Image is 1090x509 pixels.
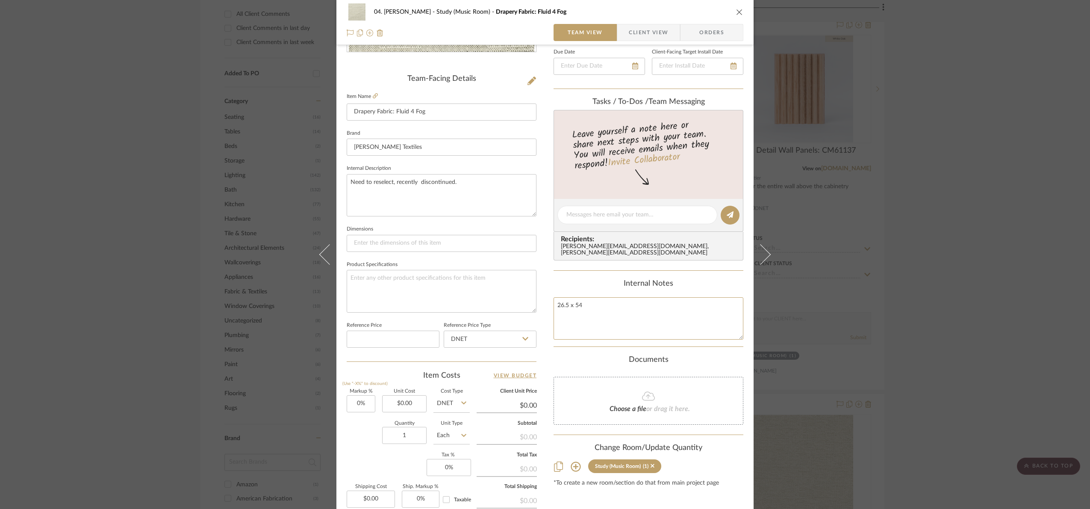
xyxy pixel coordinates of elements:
[374,9,436,15] span: 04. [PERSON_NAME]
[347,263,398,267] label: Product Specifications
[433,389,470,394] label: Cost Type
[554,58,645,75] input: Enter Due Date
[652,58,743,75] input: Enter Install Date
[477,429,537,444] div: $0.00
[347,485,395,489] label: Shipping Cost
[347,389,375,394] label: Markup %
[477,485,537,489] label: Total Shipping
[553,116,745,173] div: Leave yourself a note here or share next steps with your team. You will receive emails when they ...
[444,323,491,328] label: Reference Price Type
[477,453,537,457] label: Total Tax
[494,370,537,381] a: View Budget
[347,323,382,328] label: Reference Price
[347,3,367,21] img: 9b9a48f8-b54c-46ce-ae5d-c63f4698c8bb_48x40.jpg
[347,131,360,136] label: Brand
[347,139,536,156] input: Enter Brand
[454,497,471,502] span: Taxable
[554,355,743,365] div: Documents
[629,24,668,41] span: Client View
[382,389,427,394] label: Unit Cost
[347,93,378,100] label: Item Name
[554,279,743,289] div: Internal Notes
[554,98,743,107] div: team Messaging
[554,444,743,453] div: Change Room/Update Quantity
[433,421,470,426] label: Unit Type
[568,24,603,41] span: Team View
[554,480,743,487] div: *To create a new room/section do that from main project page
[347,235,536,252] input: Enter the dimensions of this item
[347,166,391,171] label: Internal Description
[436,9,496,15] span: Study (Music Room)
[646,405,690,412] span: or drag it here.
[377,30,383,36] img: Remove from project
[427,453,470,457] label: Tax %
[496,9,566,15] span: Drapery Fabric: Fluid 4 Fog
[477,389,537,394] label: Client Unit Price
[402,485,439,489] label: Ship. Markup %
[477,461,537,476] div: $0.00
[347,227,373,231] label: Dimensions
[690,24,734,41] span: Orders
[561,235,739,243] span: Recipients:
[592,98,648,106] span: Tasks / To-Dos /
[347,74,536,84] div: Team-Facing Details
[595,463,641,469] div: Study (Music Room)
[382,421,427,426] label: Quantity
[477,421,537,426] label: Subtotal
[554,50,575,54] label: Due Date
[652,50,723,54] label: Client-Facing Target Install Date
[347,104,536,121] input: Enter Item Name
[607,150,681,171] a: Invite Collaborator
[643,463,648,469] div: (1)
[610,405,646,412] span: Choose a file
[561,243,739,257] div: [PERSON_NAME][EMAIL_ADDRESS][DOMAIN_NAME] , [PERSON_NAME][EMAIL_ADDRESS][DOMAIN_NAME]
[477,492,537,508] div: $0.00
[736,8,743,16] button: close
[347,370,536,381] div: Item Costs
